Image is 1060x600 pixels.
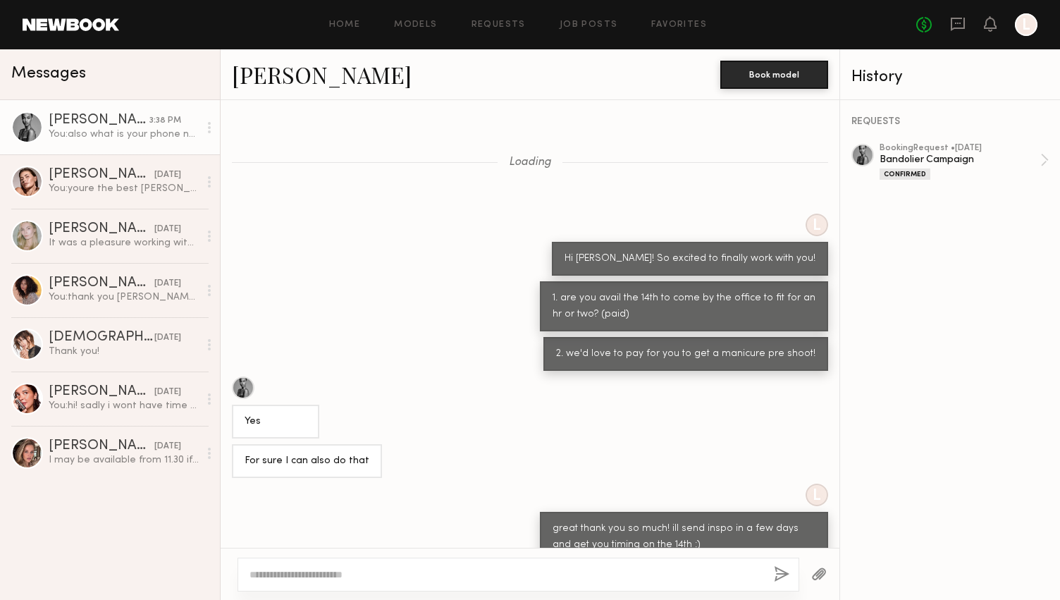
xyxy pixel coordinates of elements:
[49,276,154,290] div: [PERSON_NAME]
[565,251,815,267] div: Hi [PERSON_NAME]! So excited to finally work with you!
[553,521,815,553] div: great thank you so much! ill send inspo in a few days and get you timing on the 14th :)
[49,182,199,195] div: You: youre the best [PERSON_NAME] thank you!!!
[154,169,181,182] div: [DATE]
[851,69,1049,85] div: History
[880,169,930,180] div: Confirmed
[49,345,199,358] div: Thank you!
[394,20,437,30] a: Models
[509,157,551,169] span: Loading
[851,117,1049,127] div: REQUESTS
[329,20,361,30] a: Home
[560,20,618,30] a: Job Posts
[49,439,154,453] div: [PERSON_NAME]
[49,331,154,345] div: [DEMOGRAPHIC_DATA][PERSON_NAME]
[149,114,181,128] div: 3:38 PM
[154,223,181,236] div: [DATE]
[553,290,815,323] div: 1. are you avail the 14th to come by the office to fit for an hr or two? (paid)
[11,66,86,82] span: Messages
[49,399,199,412] div: You: hi! sadly i wont have time this week. Let us know when youre back and want to swing by the o...
[556,346,815,362] div: 2. we'd love to pay for you to get a manicure pre shoot!
[154,277,181,290] div: [DATE]
[880,144,1040,153] div: booking Request • [DATE]
[154,331,181,345] div: [DATE]
[232,59,412,90] a: [PERSON_NAME]
[49,290,199,304] div: You: thank you [PERSON_NAME]!!! you were so so great
[651,20,707,30] a: Favorites
[880,153,1040,166] div: Bandolier Campaign
[245,453,369,470] div: For sure I can also do that
[49,168,154,182] div: [PERSON_NAME]
[49,222,154,236] div: [PERSON_NAME]
[1015,13,1037,36] a: L
[245,414,307,430] div: Yes
[472,20,526,30] a: Requests
[49,114,149,128] div: [PERSON_NAME]
[154,386,181,399] div: [DATE]
[49,385,154,399] div: [PERSON_NAME]
[49,236,199,250] div: It was a pleasure working with all of you😊💕 Hope to see you again soon!
[720,68,828,80] a: Book model
[154,440,181,453] div: [DATE]
[880,144,1049,180] a: bookingRequest •[DATE]Bandolier CampaignConfirmed
[49,128,199,141] div: You: also what is your phone number? getting you a doordash link
[720,61,828,89] button: Book model
[49,453,199,467] div: I may be available from 11.30 if that helps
